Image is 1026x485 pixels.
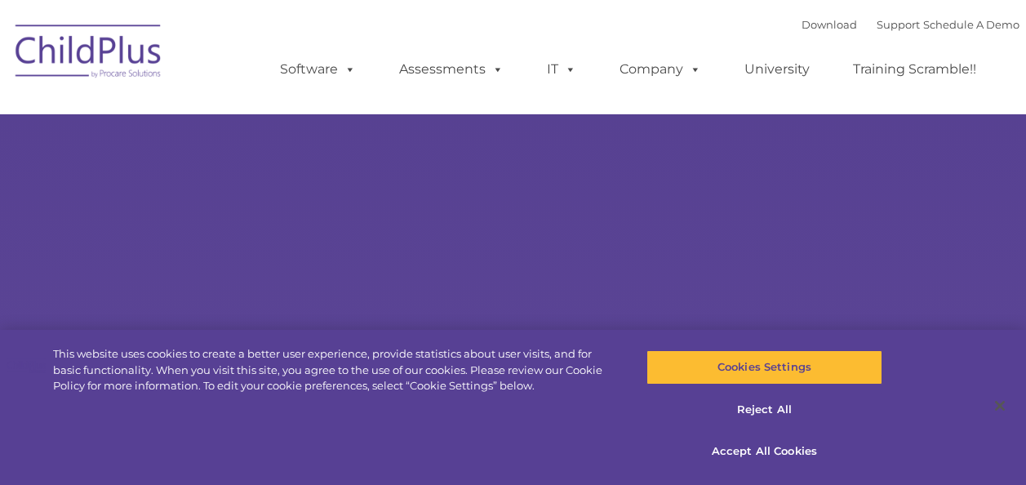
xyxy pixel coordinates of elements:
[531,53,593,86] a: IT
[383,53,520,86] a: Assessments
[7,13,171,95] img: ChildPlus by Procare Solutions
[53,346,615,394] div: This website uses cookies to create a better user experience, provide statistics about user visit...
[603,53,717,86] a: Company
[923,18,1019,31] a: Schedule A Demo
[646,393,882,427] button: Reject All
[646,434,882,469] button: Accept All Cookies
[646,350,882,385] button: Cookies Settings
[728,53,826,86] a: University
[802,18,1019,31] font: |
[877,18,920,31] a: Support
[982,388,1018,424] button: Close
[802,18,857,31] a: Download
[837,53,993,86] a: Training Scramble!!
[264,53,372,86] a: Software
